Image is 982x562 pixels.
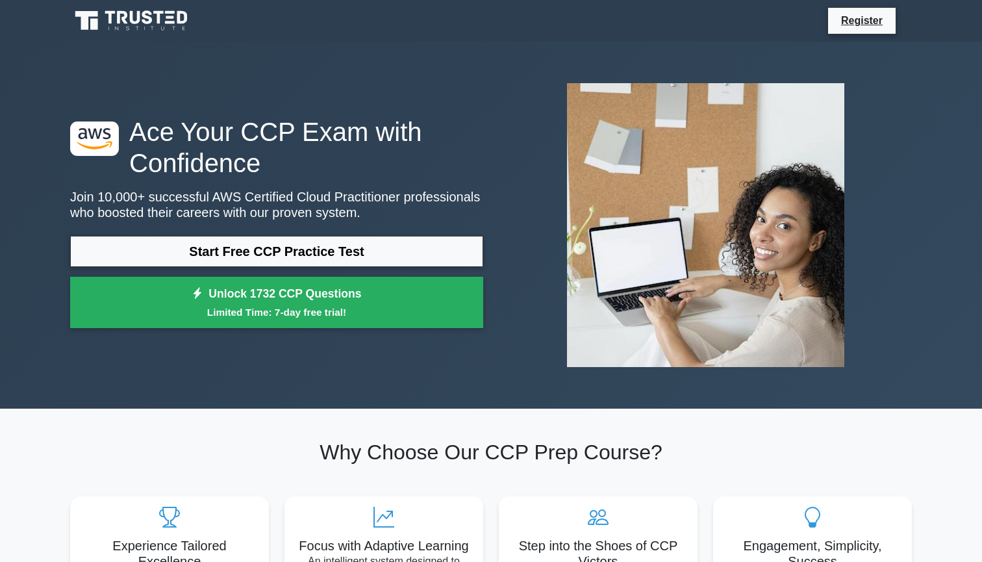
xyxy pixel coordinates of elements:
h5: Focus with Adaptive Learning [295,538,473,554]
h2: Why Choose Our CCP Prep Course? [70,440,912,465]
a: Start Free CCP Practice Test [70,236,483,267]
h1: Ace Your CCP Exam with Confidence [70,116,483,179]
a: Unlock 1732 CCP QuestionsLimited Time: 7-day free trial! [70,277,483,329]
small: Limited Time: 7-day free trial! [86,305,467,320]
a: Register [833,12,890,29]
p: Join 10,000+ successful AWS Certified Cloud Practitioner professionals who boosted their careers ... [70,189,483,220]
